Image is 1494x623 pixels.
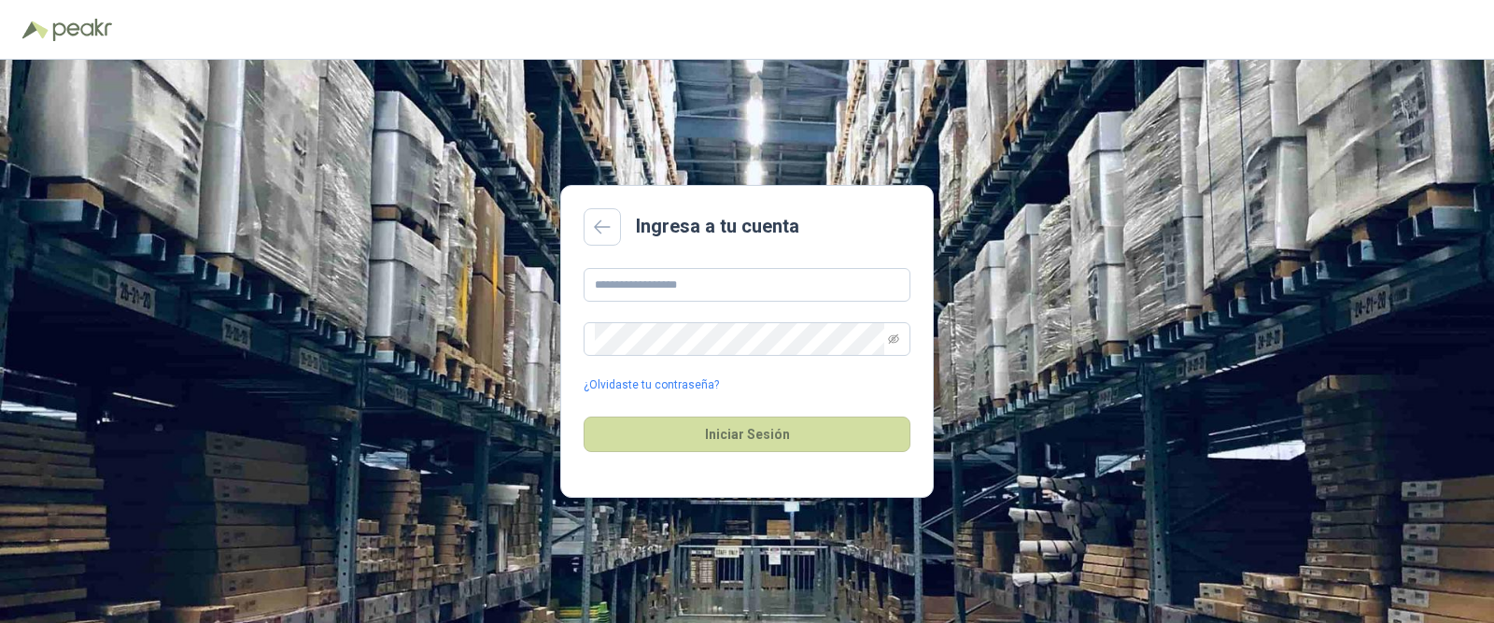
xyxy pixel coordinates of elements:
img: Logo [22,21,49,39]
h2: Ingresa a tu cuenta [636,212,799,241]
img: Peakr [52,19,112,41]
a: ¿Olvidaste tu contraseña? [584,376,719,394]
button: Iniciar Sesión [584,417,910,452]
span: eye-invisible [888,333,899,345]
